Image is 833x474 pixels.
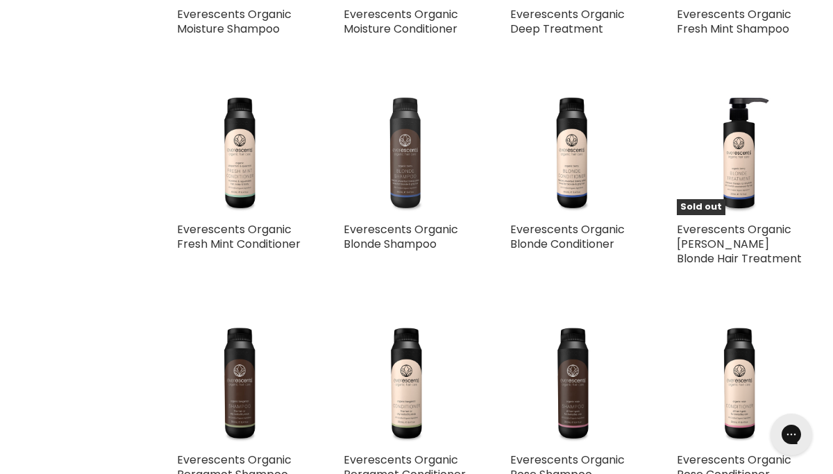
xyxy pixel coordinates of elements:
img: Everescents Organic Bergamot Conditioner [344,321,469,446]
a: Everescents Organic Deep Treatment [510,6,625,37]
span: Sold out [677,199,725,215]
a: Everescents Organic [PERSON_NAME] Blonde Hair Treatment [677,221,802,266]
a: Everescents Organic Berry Blonde Hair TreatmentSold out [677,90,802,215]
img: Everescents Organic Fresh Mint Conditioner [177,90,302,215]
img: Everescents Organic Blonde Conditioner [510,90,635,215]
img: Everescents Organic Bergamot Shampoo [177,321,302,446]
img: Everescents Organic Rose Conditioner [677,321,802,446]
a: Everescents Organic Blonde Shampoo [344,221,458,252]
img: Everescents Organic Berry Blonde Hair Treatment [677,90,802,215]
img: Everescents Organic Rose Shampoo [510,321,635,446]
a: Everescents Organic Blonde Conditioner [510,221,625,252]
a: Everescents Organic Moisture Conditioner [344,6,458,37]
iframe: Gorgias live chat messenger [764,409,819,460]
a: Everescents Organic Fresh Mint Shampoo [677,6,791,37]
a: Everescents Organic Fresh Mint Conditioner [177,221,301,252]
img: Everescents Organic Blonde Shampoo [344,90,469,215]
a: Everescents Organic Moisture Shampoo [177,6,292,37]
